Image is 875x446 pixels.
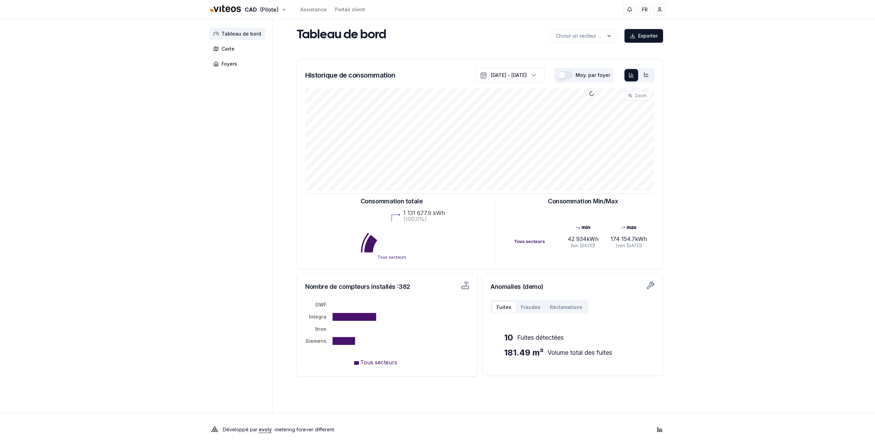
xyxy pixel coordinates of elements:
[560,224,606,231] div: min
[309,314,326,320] tspan: Integra
[545,301,587,313] button: Réclamations
[245,5,257,14] span: CAD
[642,6,648,13] span: FR
[517,333,564,342] span: Fuites détectées
[490,282,655,292] h3: Anomalies (demo)
[259,427,272,432] a: evoly
[221,30,261,37] span: Tableau de bord
[306,338,326,344] tspan: Siemens
[315,302,326,308] tspan: GWF
[223,425,335,434] p: Développé par - metering forever different .
[315,326,326,332] tspan: Itron
[548,197,618,206] h3: Consommation Min/Max
[492,301,516,313] button: Fuites
[550,29,618,43] button: label
[504,347,543,358] span: 181.49 m³
[504,332,513,343] span: 10
[300,6,327,13] a: Assistance
[516,301,545,313] button: Fraudes
[514,239,560,244] div: Tous secteurs
[335,6,365,13] a: Portail client
[403,210,445,216] text: 1 131 677.9 kWh
[377,255,406,260] text: Tous secteurs
[548,348,612,357] span: Volume total des fuites
[556,32,601,39] p: Choisir un secteur ...
[606,235,652,243] div: 174 154.7 kWh
[209,1,242,17] img: Viteos - CAD Logo
[560,243,606,248] div: (lun. [DATE])
[209,424,220,435] img: Evoly Logo
[260,5,279,14] span: (Pilote)
[221,45,234,52] span: Carte
[606,224,652,231] div: max
[606,243,652,248] div: (ven. [DATE])
[360,359,397,366] span: Tous secteurs
[297,28,386,42] h1: Tableau de bord
[209,58,268,70] a: Foyers
[305,70,395,80] h3: Historique de consommation
[209,28,268,40] a: Tableau de bord
[361,197,422,206] h3: Consommation totale
[221,60,237,67] span: Foyers
[209,43,268,55] a: Carte
[576,73,610,78] label: Moy. par foyer
[209,2,287,17] button: CAD(Pilote)
[491,72,527,79] div: [DATE] - [DATE]
[638,3,651,16] button: FR
[560,235,606,243] div: 42 934 kWh
[624,29,663,43] button: Exporter
[475,68,545,83] button: [DATE] - [DATE]
[635,93,647,98] span: Zoom
[305,282,424,292] h3: Nombre de compteurs installés : 382
[403,216,427,222] text: (100.0%)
